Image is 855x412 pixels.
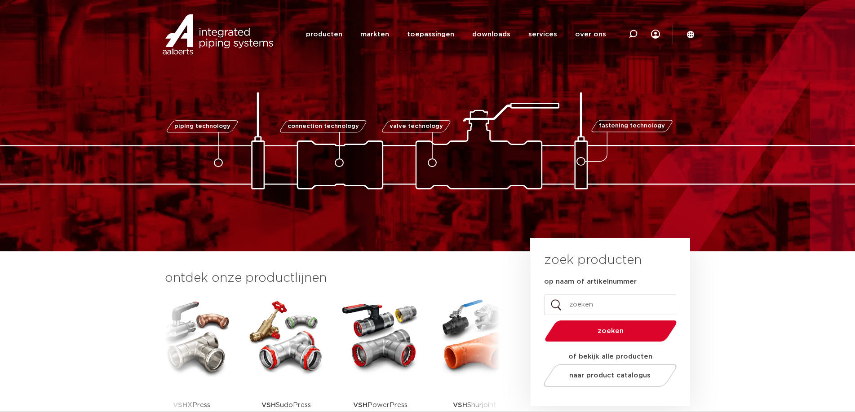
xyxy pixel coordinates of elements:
[390,123,443,129] span: valve technology
[453,402,467,408] strong: VSH
[407,17,454,52] a: toepassingen
[287,123,359,129] span: connection technology
[173,402,187,408] strong: VSH
[472,17,510,52] a: downloads
[306,17,342,52] a: producten
[568,328,654,334] span: zoeken
[568,353,652,360] strong: of bekijk alle producten
[569,372,651,379] span: naar product catalogus
[544,294,676,315] input: zoeken
[528,17,557,52] a: services
[261,402,276,408] strong: VSH
[174,123,230,129] span: piping technology
[575,17,606,52] a: over ons
[353,402,368,408] strong: VSH
[599,123,665,129] span: fastening technology
[541,320,680,342] button: zoeken
[360,17,389,52] a: markten
[306,17,606,52] nav: Menu
[541,364,679,387] a: naar product catalogus
[165,269,500,287] h3: ontdek onze productlijnen
[544,251,642,269] h3: zoek producten
[544,277,637,286] label: op naam of artikelnummer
